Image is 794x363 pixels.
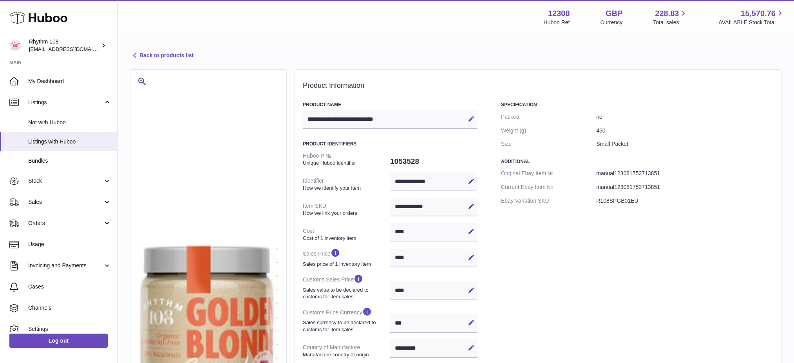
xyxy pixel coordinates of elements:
[655,8,679,19] span: 228.83
[28,99,103,106] span: Listings
[28,157,111,165] span: Bundles
[303,235,388,242] strong: Cost of 1 inventory item
[28,241,111,248] span: Usage
[303,141,477,147] h3: Product Identifiers
[303,174,390,194] dt: Identifier
[28,177,103,185] span: Stock
[501,180,596,194] dt: Current Ebay Item №
[28,119,111,126] span: Not with Huboo
[9,40,21,51] img: internalAdmin-12308@internal.huboo.com
[303,287,388,300] strong: Sales value to be declared to customs for item sales
[28,78,111,85] span: My Dashboard
[501,137,596,151] dt: Size
[741,8,776,19] span: 15,570.76
[28,325,111,333] span: Settings
[501,194,596,208] dt: Ebay Variation SKU
[28,138,111,145] span: Listings with Huboo
[544,19,570,26] div: Huboo Ref
[303,341,390,361] dt: Country of Manufacture
[501,158,773,165] h3: Additional
[28,304,111,312] span: Channels
[303,199,390,220] dt: Item SKU
[303,224,390,245] dt: Cost
[501,110,596,124] dt: Packed
[501,124,596,138] dt: Weight (g)
[29,46,115,52] span: [EMAIL_ADDRESS][DOMAIN_NAME]
[303,102,477,108] h3: Product Name
[303,319,388,333] strong: Sales currency to be declared to customs for item sales
[501,102,773,108] h3: Specification
[718,19,785,26] span: AVAILABLE Stock Total
[718,8,785,26] a: 15,570.76 AVAILABLE Stock Total
[303,303,390,336] dt: Customs Price Currency
[600,19,623,26] div: Currency
[28,283,111,290] span: Cases
[596,194,773,208] dd: R108SPGB01EU
[606,8,622,19] strong: GBP
[303,210,388,217] strong: How we link your orders
[28,262,103,269] span: Invoicing and Payments
[29,38,99,53] div: Rhythm 108
[501,167,596,180] dt: Original Ebay Item №
[303,149,390,169] dt: Huboo P №
[28,198,103,206] span: Sales
[303,160,388,167] strong: Unique Huboo identifier
[130,51,194,60] a: Back to products list
[390,153,477,170] dd: 1053528
[596,110,773,124] dd: no
[653,19,688,26] span: Total sales
[596,137,773,151] dd: Small Packet
[596,167,773,180] dd: manual123081753713851
[303,261,388,268] strong: Sales price of 1 inventory item
[303,82,773,90] h2: Product Information
[303,185,388,192] strong: How we identify your item
[303,270,390,303] dt: Customs Sales Price
[28,220,103,227] span: Orders
[653,8,688,26] a: 228.83 Total sales
[596,124,773,138] dd: 450
[9,334,108,348] a: Log out
[548,8,570,19] strong: 12308
[596,180,773,194] dd: manual123081753713851
[303,245,390,270] dt: Sales Price
[303,351,388,358] strong: Manufacture country of origin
